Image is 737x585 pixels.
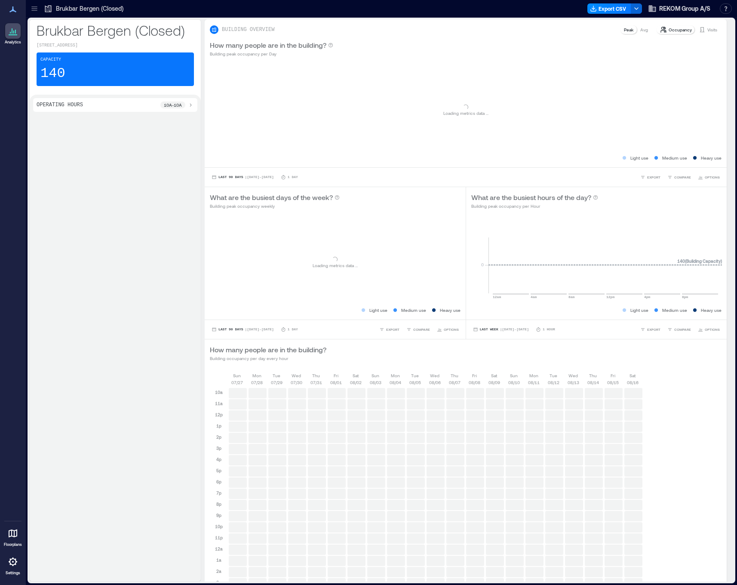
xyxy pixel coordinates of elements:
[493,295,501,299] text: 12am
[568,295,575,299] text: 8am
[164,102,182,108] p: 10a - 10a
[378,325,401,334] button: EXPORT
[531,295,537,299] text: 4am
[312,372,320,379] p: Thu
[411,372,419,379] p: Tue
[548,379,559,386] p: 08/12
[291,379,302,386] p: 07/30
[210,173,276,182] button: Last 90 Days |[DATE]-[DATE]
[313,262,358,269] p: Loading metrics data ...
[701,307,722,314] p: Heavy use
[210,192,333,203] p: What are the busiest days of the week?
[353,372,359,379] p: Sat
[252,372,261,379] p: Mon
[369,307,387,314] p: Light use
[481,262,483,267] tspan: 0
[705,327,720,332] span: OPTIONS
[630,372,636,379] p: Sat
[215,545,223,552] p: 12a
[216,490,221,496] p: 7p
[216,501,221,508] p: 8p
[37,102,83,108] p: Operating Hours
[401,307,426,314] p: Medium use
[491,372,497,379] p: Sat
[372,372,379,379] p: Sun
[413,327,430,332] span: COMPARE
[430,372,439,379] p: Wed
[696,173,722,182] button: OPTIONS
[215,523,223,530] p: 10p
[443,110,488,117] p: Loading metrics data ...
[469,379,480,386] p: 08/08
[215,534,223,541] p: 11p
[210,355,326,362] p: Building occupancy per day every hour
[659,4,710,13] span: REKOM Group A/S
[508,379,520,386] p: 08/10
[210,325,276,334] button: Last 90 Days |[DATE]-[DATE]
[639,173,662,182] button: EXPORT
[5,40,21,45] p: Analytics
[215,400,223,407] p: 11a
[510,372,518,379] p: Sun
[3,551,23,578] a: Settings
[662,154,687,161] p: Medium use
[215,411,223,418] p: 12p
[330,379,342,386] p: 08/01
[627,379,639,386] p: 08/16
[630,154,648,161] p: Light use
[334,372,338,379] p: Fri
[550,372,557,379] p: Tue
[611,372,615,379] p: Fri
[529,372,538,379] p: Mon
[429,379,441,386] p: 08/06
[696,325,722,334] button: OPTIONS
[662,307,687,314] p: Medium use
[216,467,221,474] p: 5p
[310,379,322,386] p: 07/31
[543,327,555,332] p: 1 Hour
[630,307,648,314] p: Light use
[251,379,263,386] p: 07/28
[471,192,591,203] p: What are the busiest hours of the day?
[409,379,421,386] p: 08/05
[639,325,662,334] button: EXPORT
[37,22,194,39] p: Brukbar Bergen (Closed)
[682,295,688,299] text: 8pm
[233,372,241,379] p: Sun
[216,557,221,563] p: 1a
[644,295,651,299] text: 4pm
[271,379,283,386] p: 07/29
[528,379,540,386] p: 08/11
[215,389,223,396] p: 10a
[568,372,578,379] p: Wed
[390,379,401,386] p: 08/04
[2,21,24,47] a: Analytics
[440,307,461,314] p: Heavy use
[37,42,194,49] p: [STREET_ADDRESS]
[4,542,22,547] p: Floorplans
[210,50,333,57] p: Building peak occupancy per Day
[292,372,301,379] p: Wed
[210,345,326,355] p: How many people are in the building?
[350,379,362,386] p: 08/02
[6,570,20,576] p: Settings
[472,372,477,379] p: Fri
[210,203,340,209] p: Building peak occupancy weekly
[273,372,280,379] p: Tue
[674,327,691,332] span: COMPARE
[587,379,599,386] p: 08/14
[40,65,65,82] p: 140
[471,203,598,209] p: Building peak occupancy per Hour
[405,325,432,334] button: COMPARE
[288,175,298,180] p: 1 Day
[647,327,660,332] span: EXPORT
[222,26,274,33] p: BUILDING OVERVIEW
[216,512,221,519] p: 9p
[216,422,221,429] p: 1p
[589,372,597,379] p: Thu
[216,456,221,463] p: 4p
[56,4,123,13] p: Brukbar Bergen (Closed)
[669,26,692,33] p: Occupancy
[216,434,221,440] p: 2p
[1,523,25,550] a: Floorplans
